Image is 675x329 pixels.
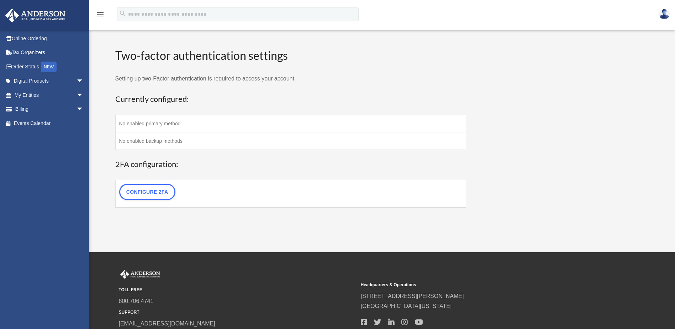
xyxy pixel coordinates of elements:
[115,48,466,64] h2: Two-factor authentication settings
[96,12,105,19] a: menu
[77,102,91,117] span: arrow_drop_down
[96,10,105,19] i: menu
[119,320,215,327] a: [EMAIL_ADDRESS][DOMAIN_NAME]
[119,298,154,304] a: 800.706.4741
[115,115,466,132] td: No enabled primary method
[119,309,356,316] small: SUPPORT
[41,62,57,72] div: NEW
[5,74,94,88] a: Digital Productsarrow_drop_down
[115,132,466,150] td: No enabled backup methods
[119,286,356,294] small: TOLL FREE
[3,9,68,22] img: Anderson Advisors Platinum Portal
[361,293,464,299] a: [STREET_ADDRESS][PERSON_NAME]
[5,59,94,74] a: Order StatusNEW
[5,46,94,60] a: Tax Organizers
[5,88,94,102] a: My Entitiesarrow_drop_down
[119,270,162,279] img: Anderson Advisors Platinum Portal
[77,74,91,89] span: arrow_drop_down
[115,159,466,170] h3: 2FA configuration:
[5,102,94,116] a: Billingarrow_drop_down
[659,9,670,19] img: User Pic
[361,303,452,309] a: [GEOGRAPHIC_DATA][US_STATE]
[119,10,127,17] i: search
[119,184,175,200] a: Configure 2FA
[77,88,91,103] span: arrow_drop_down
[115,94,466,105] h3: Currently configured:
[361,281,598,289] small: Headquarters & Operations
[5,116,94,130] a: Events Calendar
[115,74,466,84] p: Setting up two-Factor authentication is required to access your account.
[5,31,94,46] a: Online Ordering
